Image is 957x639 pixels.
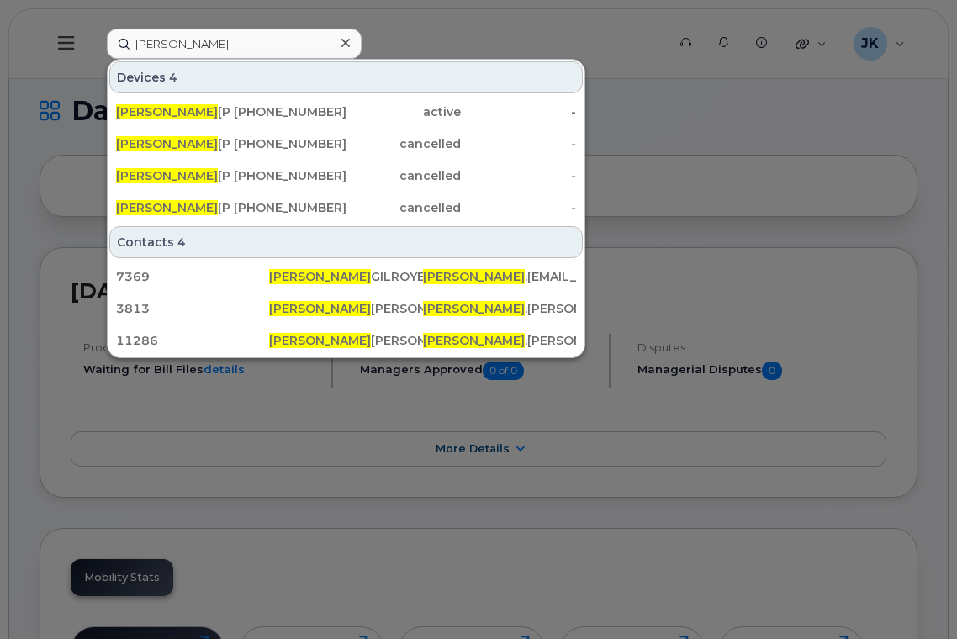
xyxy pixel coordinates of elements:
[116,332,269,349] div: 11286
[423,301,525,316] span: [PERSON_NAME]
[423,332,576,349] div: .[PERSON_NAME][EMAIL_ADDRESS][DOMAIN_NAME]
[116,168,218,183] span: [PERSON_NAME]
[231,199,346,216] div: [PHONE_NUMBER]
[231,167,346,184] div: [PHONE_NUMBER]
[346,167,462,184] div: cancelled
[269,269,371,284] span: [PERSON_NAME]
[169,69,177,86] span: 4
[116,199,231,216] div: [PERSON_NAME]
[109,226,583,258] div: Contacts
[109,325,583,356] a: 11286[PERSON_NAME][PERSON_NAME][PERSON_NAME].[PERSON_NAME][EMAIL_ADDRESS][DOMAIN_NAME]
[423,333,525,348] span: [PERSON_NAME]
[116,136,218,151] span: [PERSON_NAME]
[423,300,576,317] div: .[PERSON_NAME][EMAIL_ADDRESS][DOMAIN_NAME]
[109,61,583,93] div: Devices
[116,135,231,152] div: [PERSON_NAME]
[269,333,371,348] span: [PERSON_NAME]
[109,97,583,127] a: [PERSON_NAME][PERSON_NAME][PHONE_NUMBER]active-
[423,268,576,285] div: .[EMAIL_ADDRESS][DOMAIN_NAME]
[109,161,583,191] a: [PERSON_NAME][PERSON_NAME][PHONE_NUMBER]cancelled-
[269,301,371,316] span: [PERSON_NAME]
[109,193,583,223] a: [PERSON_NAME][PERSON_NAME][PHONE_NUMBER]cancelled-
[109,261,583,292] a: 7369[PERSON_NAME]GILROYED[PERSON_NAME].[EMAIL_ADDRESS][DOMAIN_NAME]
[109,129,583,159] a: [PERSON_NAME][PERSON_NAME][PHONE_NUMBER]cancelled-
[116,200,218,215] span: [PERSON_NAME]
[116,268,269,285] div: 7369
[461,199,576,216] div: -
[346,103,462,120] div: active
[461,167,576,184] div: -
[177,234,186,251] span: 4
[269,332,422,349] div: [PERSON_NAME]
[346,135,462,152] div: cancelled
[461,103,576,120] div: -
[116,104,218,119] span: [PERSON_NAME]
[116,167,231,184] div: [PERSON_NAME]
[269,300,422,317] div: [PERSON_NAME]
[116,103,231,120] div: [PERSON_NAME]
[423,269,525,284] span: [PERSON_NAME]
[461,135,576,152] div: -
[231,103,346,120] div: [PHONE_NUMBER]
[116,300,269,317] div: 3813
[231,135,346,152] div: [PHONE_NUMBER]
[346,199,462,216] div: cancelled
[109,293,583,324] a: 3813[PERSON_NAME][PERSON_NAME][PERSON_NAME].[PERSON_NAME][EMAIL_ADDRESS][DOMAIN_NAME]
[269,268,422,285] div: GILROYED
